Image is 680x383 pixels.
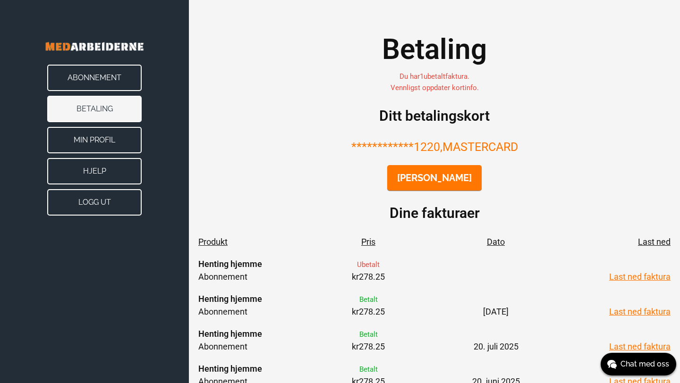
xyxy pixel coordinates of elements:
[47,189,142,216] button: Logg ut
[47,127,142,153] button: Min Profil
[198,235,269,248] span: Produkt
[345,327,392,353] div: kr 278.25
[467,235,524,248] span: Dato
[198,294,262,304] strong: Henting hjemme
[345,292,392,318] div: kr 278.25
[601,353,676,375] button: Chat med oss
[467,292,524,318] div: [DATE]
[198,364,262,374] strong: Henting hjemme
[359,365,378,374] span: Betalt
[467,327,524,353] div: 20. juli 2025
[198,258,269,283] div: Abonnement
[390,202,480,224] h2: Dine fakturaer
[387,165,482,191] button: [PERSON_NAME]
[19,28,170,65] img: Banner
[198,327,269,353] div: Abonnement
[609,272,671,282] a: Last ned faktura
[609,341,671,351] a: Last ned faktura
[600,235,671,248] span: Last ned
[198,259,262,269] strong: Henting hjemme
[198,292,269,318] div: Abonnement
[359,330,378,339] span: Betalt
[47,65,142,91] button: Abonnement
[198,329,262,339] strong: Henting hjemme
[391,72,479,92] span: Du har 1 ubetalt faktura . Vennligst oppdater kortinfo.
[379,105,490,126] h2: Ditt betalingskort
[620,358,669,370] span: Chat med oss
[345,258,392,283] div: kr 278.25
[609,307,671,316] a: Last ned faktura
[357,260,380,269] span: Ubetalt
[47,96,142,122] button: Betaling
[382,28,487,71] h1: Betaling
[47,158,142,184] button: Hjelp
[345,235,392,248] span: Pris
[359,295,378,304] span: Betalt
